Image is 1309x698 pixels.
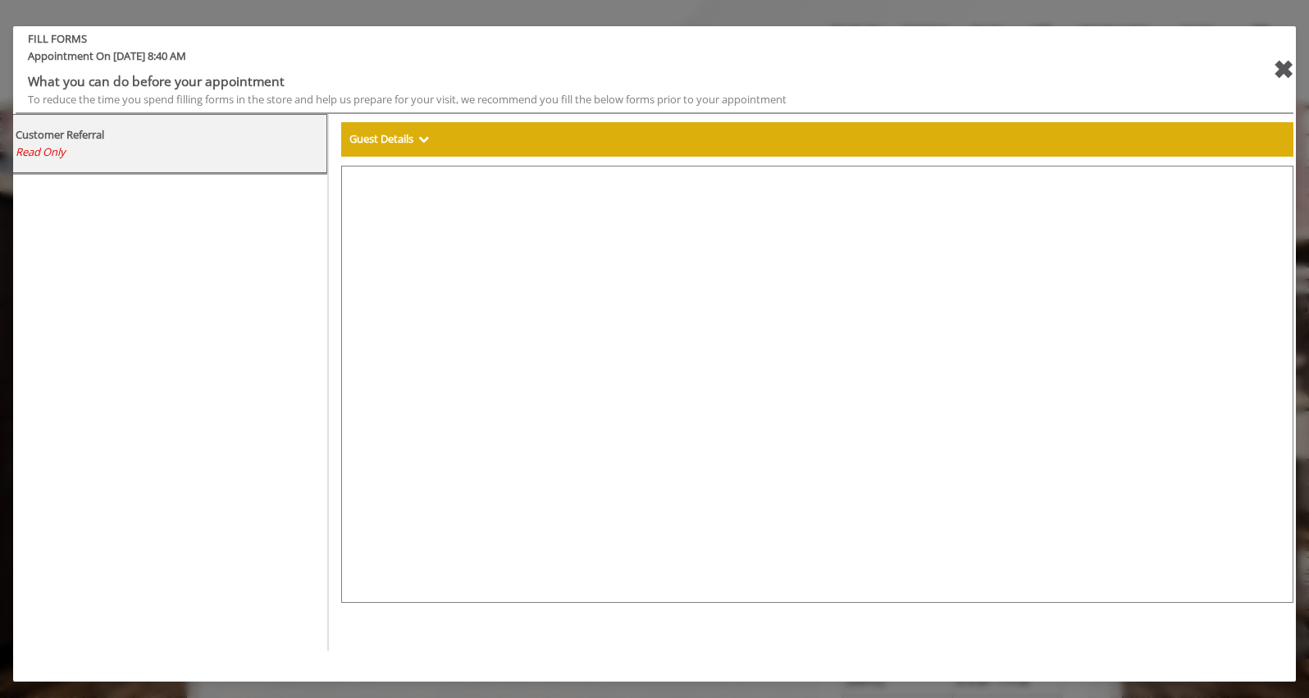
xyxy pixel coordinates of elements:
b: Guest Details [349,131,413,146]
div: To reduce the time you spend filling forms in the store and help us prepare for your visit, we re... [28,91,1173,108]
div: close forms [1273,50,1293,89]
div: Guest Details Show [341,122,1293,157]
span: Show [418,131,429,146]
b: FILL FORMS [16,30,1185,48]
b: Customer Referral [16,127,104,142]
b: What you can do before your appointment [28,72,285,90]
iframe: formsViewWeb [341,166,1293,603]
span: Read Only [16,144,66,159]
span: Appointment On [DATE] 8:40 AM [16,48,1185,71]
